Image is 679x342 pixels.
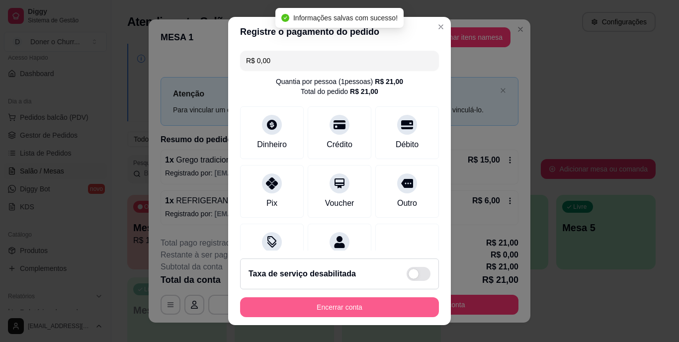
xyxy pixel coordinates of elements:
[375,77,403,86] div: R$ 21,00
[246,51,433,71] input: Ex.: hambúrguer de cordeiro
[396,139,419,151] div: Débito
[249,268,356,280] h2: Taxa de serviço desabilitada
[301,86,378,96] div: Total do pedido
[327,139,352,151] div: Crédito
[350,86,378,96] div: R$ 21,00
[281,14,289,22] span: check-circle
[228,17,451,47] header: Registre o pagamento do pedido
[240,297,439,317] button: Encerrar conta
[325,197,354,209] div: Voucher
[276,77,403,86] div: Quantia por pessoa ( 1 pessoas)
[266,197,277,209] div: Pix
[433,19,449,35] button: Close
[293,14,398,22] span: Informações salvas com sucesso!
[397,197,417,209] div: Outro
[257,139,287,151] div: Dinheiro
